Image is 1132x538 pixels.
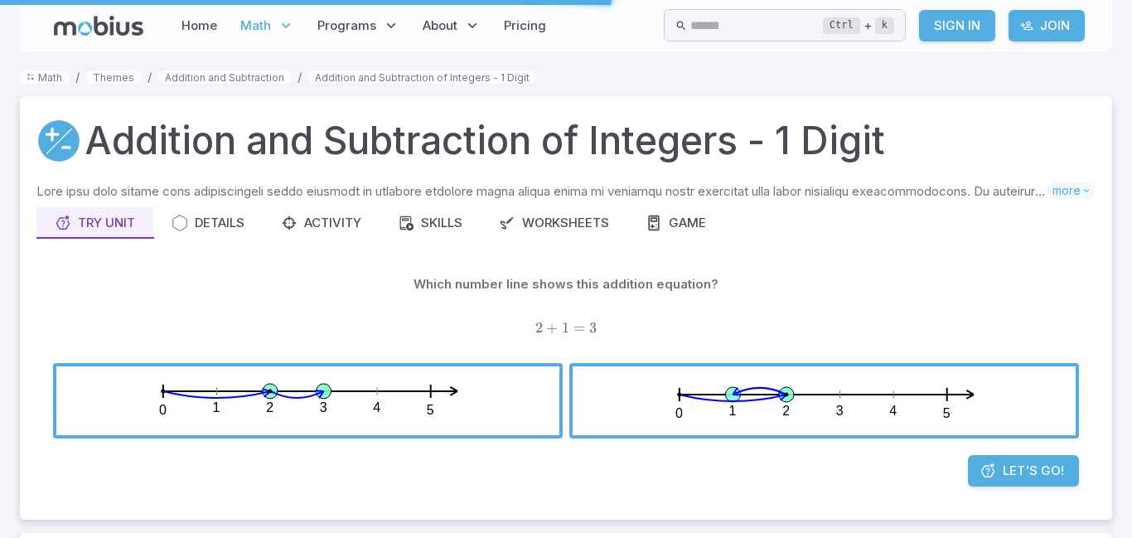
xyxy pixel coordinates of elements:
span: 1 [562,319,569,337]
li: / [298,68,302,86]
button: 012345 [53,363,563,439]
a: Addition and Subtraction of Integers - 1 Digit [308,71,536,84]
a: Themes [86,71,141,84]
div: + [823,16,894,36]
div: Worksheets [499,214,609,232]
div: Try Unit [55,214,135,232]
div: Skills [398,214,462,232]
span: Programs [317,17,376,35]
li: / [148,68,152,86]
div: Activity [281,214,361,232]
p: Which number line shows this addition equation? [414,275,718,293]
p: Lore ipsu dolo sitame cons adipiscingeli seddo eiusmodt in utlabore etdolore magna aliqua enima m... [36,182,1046,201]
span: = [573,319,585,337]
span: + [546,319,558,337]
h1: Addition and Subtraction of Integers - 1 Digit [85,113,885,169]
nav: breadcrumb [20,68,1112,86]
span: About [423,17,457,35]
a: Pricing [499,7,551,45]
a: Math [20,71,69,84]
a: Join [1009,10,1085,41]
span: 3 [589,319,597,337]
div: Game [646,214,706,232]
li: / [75,68,80,86]
span: Let's Go! [1003,462,1064,480]
span: Math [240,17,271,35]
a: Home [177,7,222,45]
kbd: Ctrl [823,17,860,34]
a: Sign In [919,10,995,41]
a: Let's Go! [968,455,1079,487]
span: 2 [535,319,543,337]
a: Addition and Subtraction [158,71,291,84]
kbd: k [875,17,894,34]
a: Addition and Subtraction [36,119,81,163]
div: Details [172,214,244,232]
button: 012345 [569,363,1079,439]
